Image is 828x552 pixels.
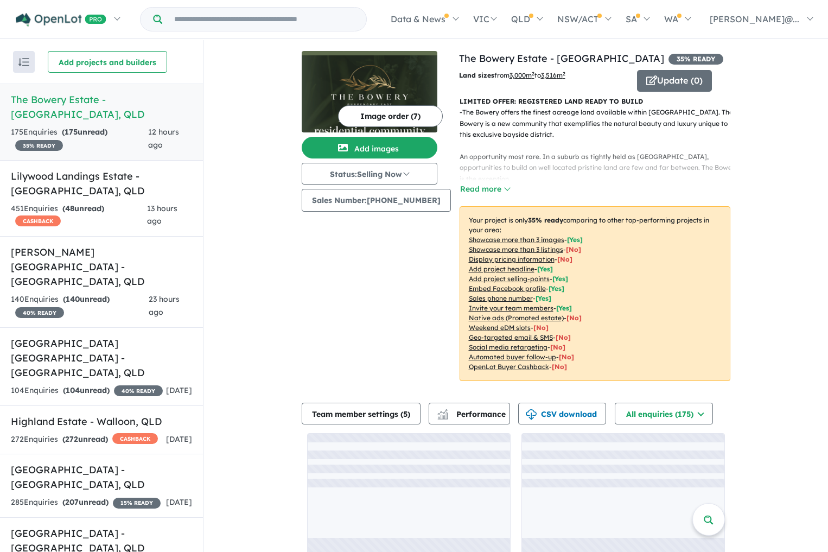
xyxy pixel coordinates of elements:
div: 451 Enquir ies [11,202,147,229]
div: 175 Enquir ies [11,126,148,152]
span: [No] [556,333,571,341]
span: [ No ] [566,245,581,253]
h5: Highland Estate - Walloon , QLD [11,414,192,429]
span: [No] [552,363,567,371]
button: Sales Number:[PHONE_NUMBER] [302,189,451,212]
div: 272 Enquir ies [11,433,158,446]
span: [ No ] [557,255,572,263]
u: Add project selling-points [469,275,550,283]
span: [ Yes ] [537,265,553,273]
span: [ Yes ] [567,236,583,244]
input: Try estate name, suburb, builder or developer [164,8,364,31]
span: 12 hours ago [148,127,179,150]
p: from [459,70,629,81]
button: Status:Selling Now [302,163,437,185]
span: 207 [65,497,79,507]
span: CASHBACK [112,433,158,444]
span: Performance [439,409,506,419]
button: Read more [460,183,511,195]
strong: ( unread) [62,497,109,507]
img: bar-chart.svg [437,413,448,420]
span: 104 [66,385,80,395]
span: CASHBACK [15,215,61,226]
strong: ( unread) [63,294,110,304]
u: Native ads (Promoted estate) [469,314,564,322]
u: Display pricing information [469,255,555,263]
img: Openlot PRO Logo White [16,13,106,27]
img: download icon [526,409,537,420]
span: 48 [65,204,74,213]
strong: ( unread) [63,385,110,395]
u: Embed Facebook profile [469,284,546,293]
h5: The Bowery Estate - [GEOGRAPHIC_DATA] , QLD [11,92,192,122]
span: 15 % READY [113,498,161,509]
span: [DATE] [166,434,192,444]
span: [No] [533,323,549,332]
h5: Lilywood Landings Estate - [GEOGRAPHIC_DATA] , QLD [11,169,192,198]
b: 35 % ready [528,216,563,224]
div: 104 Enquir ies [11,384,163,397]
sup: 2 [563,71,565,77]
button: Update (0) [637,70,712,92]
u: Showcase more than 3 listings [469,245,563,253]
span: [ Yes ] [549,284,564,293]
span: 5 [403,409,407,419]
b: Land sizes [459,71,494,79]
h5: [GEOGRAPHIC_DATA] - [GEOGRAPHIC_DATA] , QLD [11,462,192,492]
span: 175 [65,127,78,137]
button: CSV download [518,403,606,424]
strong: ( unread) [62,204,104,213]
button: All enquiries (175) [615,403,713,424]
span: 140 [66,294,80,304]
a: The Bowery Estate - [GEOGRAPHIC_DATA] [459,52,664,65]
span: 272 [65,434,78,444]
button: Add projects and builders [48,51,167,73]
p: - The Bowery offers the finest acreage land available within [GEOGRAPHIC_DATA]. The Bowery is a n... [460,107,739,185]
span: to [534,71,565,79]
span: [ Yes ] [556,304,572,312]
span: [ Yes ] [552,275,568,283]
span: 35 % READY [15,140,63,151]
p: Your project is only comparing to other top-performing projects in your area: - - - - - - - - - -... [460,206,730,381]
u: OpenLot Buyer Cashback [469,363,549,371]
span: [No] [566,314,582,322]
h5: [GEOGRAPHIC_DATA] [GEOGRAPHIC_DATA] - [GEOGRAPHIC_DATA] , QLD [11,336,192,380]
p: LIMITED OFFER: REGISTERED LAND READY TO BUILD [460,96,730,107]
u: Automated buyer follow-up [469,353,556,361]
span: 40 % READY [15,307,64,318]
u: Add project headline [469,265,534,273]
button: Team member settings (5) [302,403,421,424]
span: 13 hours ago [147,204,177,226]
u: Sales phone number [469,294,533,302]
u: Invite your team members [469,304,553,312]
button: Performance [429,403,510,424]
img: The Bowery Estate - Burpengary East [302,51,437,132]
strong: ( unread) [62,127,107,137]
h5: [PERSON_NAME][GEOGRAPHIC_DATA] - [GEOGRAPHIC_DATA] , QLD [11,245,192,289]
span: [No] [559,353,574,361]
span: [PERSON_NAME]@... [710,14,799,24]
strong: ( unread) [62,434,108,444]
u: Geo-targeted email & SMS [469,333,553,341]
span: [DATE] [166,385,192,395]
span: [DATE] [166,497,192,507]
img: line-chart.svg [437,409,447,415]
u: Weekend eDM slots [469,323,531,332]
sup: 2 [532,71,534,77]
button: Image order (7) [338,105,443,127]
button: Add images [302,137,437,158]
u: 3,516 m [541,71,565,79]
span: 23 hours ago [149,294,180,317]
u: Social media retargeting [469,343,547,351]
u: 3,000 m [509,71,534,79]
img: sort.svg [18,58,29,66]
u: Showcase more than 3 images [469,236,564,244]
span: 40 % READY [114,385,163,396]
span: 35 % READY [668,54,723,65]
div: 140 Enquir ies [11,293,149,319]
span: [No] [550,343,565,351]
div: 285 Enquir ies [11,496,161,509]
span: [ Yes ] [536,294,551,302]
